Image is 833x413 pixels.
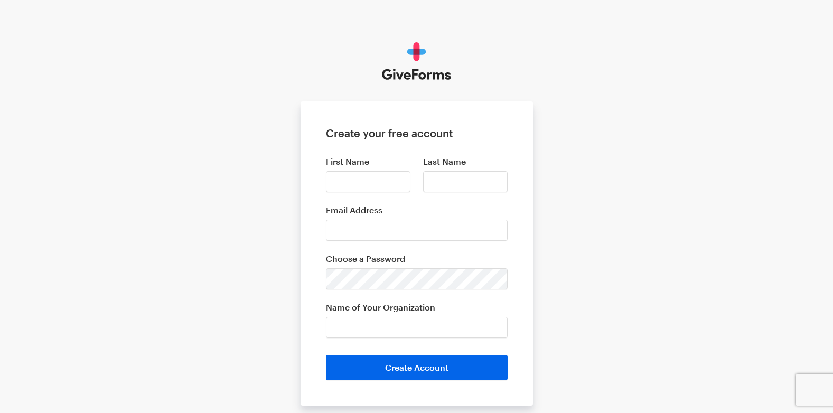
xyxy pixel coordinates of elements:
[382,42,451,80] img: GiveForms
[326,127,508,139] h1: Create your free account
[423,156,508,167] label: Last Name
[326,254,508,264] label: Choose a Password
[326,205,508,215] label: Email Address
[326,156,410,167] label: First Name
[326,302,508,313] label: Name of Your Organization
[326,355,508,380] button: Create Account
